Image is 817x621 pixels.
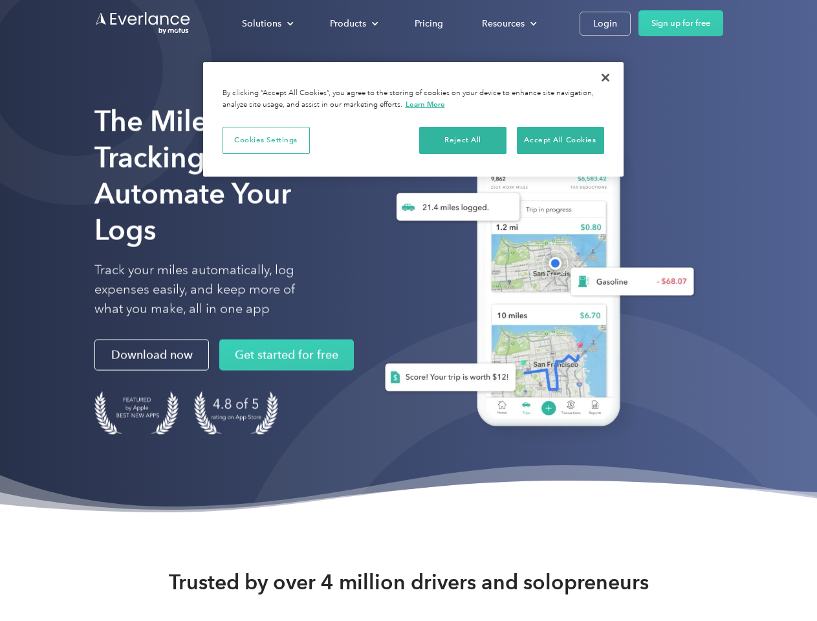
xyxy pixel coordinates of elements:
a: Login [580,12,631,36]
div: Products [317,12,389,35]
div: Login [593,16,617,32]
img: Everlance, mileage tracker app, expense tracking app [364,123,704,446]
div: By clicking “Accept All Cookies”, you agree to the storing of cookies on your device to enhance s... [223,88,604,111]
a: Go to homepage [94,11,191,36]
a: Download now [94,340,209,371]
img: 4.9 out of 5 stars on the app store [194,391,278,435]
div: Pricing [415,16,443,32]
a: Pricing [402,12,456,35]
p: Track your miles automatically, log expenses easily, and keep more of what you make, all in one app [94,261,325,319]
div: Solutions [242,16,281,32]
div: Resources [469,12,547,35]
div: Products [330,16,366,32]
div: Privacy [203,62,624,177]
button: Accept All Cookies [517,127,604,154]
div: Resources [482,16,525,32]
a: Sign up for free [638,10,723,36]
a: More information about your privacy, opens in a new tab [406,100,445,109]
a: Get started for free [219,340,354,371]
button: Reject All [419,127,507,154]
img: Badge for Featured by Apple Best New Apps [94,391,179,435]
button: Close [591,63,620,92]
strong: Trusted by over 4 million drivers and solopreneurs [169,569,649,595]
button: Cookies Settings [223,127,310,154]
div: Cookie banner [203,62,624,177]
div: Solutions [229,12,304,35]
